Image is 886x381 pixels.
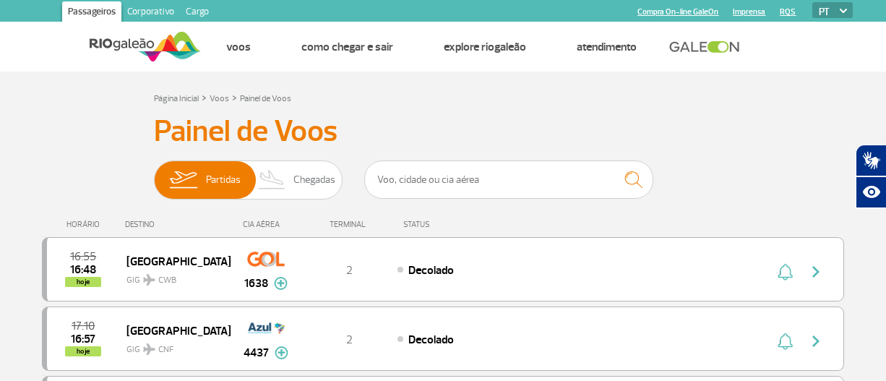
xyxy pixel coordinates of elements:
[408,263,454,278] span: Decolado
[408,333,454,347] span: Decolado
[126,321,219,340] span: [GEOGRAPHIC_DATA]
[71,334,95,344] span: 2025-08-25 16:57:06
[274,277,288,290] img: mais-info-painel-voo.svg
[346,333,353,347] span: 2
[206,161,241,199] span: Partidas
[301,40,393,54] a: Como chegar e sair
[293,161,335,199] span: Chegadas
[364,160,653,199] input: Voo, cidade ou cia aérea
[126,252,219,270] span: [GEOGRAPHIC_DATA]
[126,266,219,287] span: GIG
[780,7,796,17] a: RQS
[230,220,302,229] div: CIA AÉREA
[856,176,886,208] button: Abrir recursos assistivos.
[65,277,101,287] span: hoje
[275,346,288,359] img: mais-info-painel-voo.svg
[396,220,514,229] div: STATUS
[778,263,793,281] img: sino-painel-voo.svg
[807,263,825,281] img: seta-direita-painel-voo.svg
[143,274,155,286] img: destiny_airplane.svg
[244,275,268,292] span: 1638
[733,7,765,17] a: Imprensa
[444,40,526,54] a: Explore RIOgaleão
[240,93,291,104] a: Painel de Voos
[302,220,396,229] div: TERMINAL
[72,321,95,331] span: 2025-08-25 17:10:00
[807,333,825,350] img: seta-direita-painel-voo.svg
[778,333,793,350] img: sino-painel-voo.svg
[577,40,637,54] a: Atendimento
[121,1,180,25] a: Corporativo
[856,145,886,208] div: Plugin de acessibilidade da Hand Talk.
[70,265,96,275] span: 2025-08-25 16:48:13
[180,1,215,25] a: Cargo
[244,344,269,361] span: 4437
[637,7,718,17] a: Compra On-line GaleOn
[46,220,125,229] div: HORÁRIO
[210,93,229,104] a: Voos
[346,263,353,278] span: 2
[202,89,207,106] a: >
[232,89,237,106] a: >
[126,335,219,356] span: GIG
[856,145,886,176] button: Abrir tradutor de língua de sinais.
[158,274,176,287] span: CWB
[158,343,173,356] span: CNF
[154,114,732,150] h3: Painel de Voos
[125,220,231,229] div: DESTINO
[251,161,293,199] img: slider-desembarque
[65,346,101,356] span: hoje
[154,93,199,104] a: Página Inicial
[226,40,251,54] a: Voos
[70,252,96,262] span: 2025-08-25 16:55:00
[160,161,206,199] img: slider-embarque
[143,343,155,355] img: destiny_airplane.svg
[62,1,121,25] a: Passageiros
